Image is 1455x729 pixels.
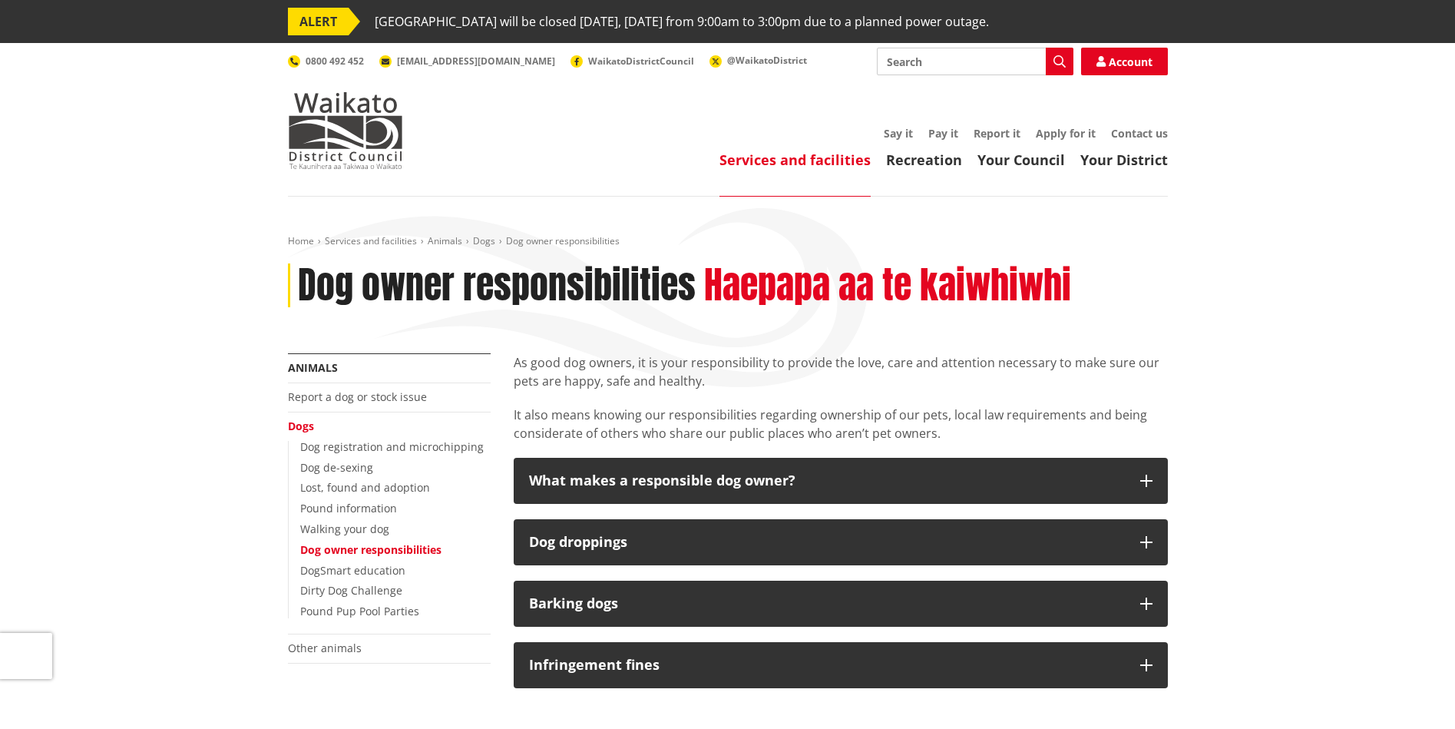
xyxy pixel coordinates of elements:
[506,234,620,247] span: Dog owner responsibilities
[709,54,807,67] a: @WaikatoDistrict
[379,55,555,68] a: [EMAIL_ADDRESS][DOMAIN_NAME]
[306,55,364,68] span: 0800 492 452
[1036,126,1096,141] a: Apply for it
[288,641,362,655] a: Other animals
[300,542,441,557] a: Dog owner responsibilities
[288,92,403,169] img: Waikato District Council - Te Kaunihera aa Takiwaa o Waikato
[300,583,402,598] a: Dirty Dog Challenge
[529,658,1125,673] h3: Infringement fines
[719,151,871,169] a: Services and facilities
[288,234,314,247] a: Home
[928,126,958,141] a: Pay it
[588,55,694,68] span: WaikatoDistrictCouncil
[428,234,462,247] a: Animals
[1080,151,1168,169] a: Your District
[514,519,1168,565] button: Dog droppings
[288,8,349,35] span: ALERT
[877,48,1073,75] input: Search input
[300,480,430,495] a: Lost, found and adoption
[288,419,314,433] a: Dogs
[300,522,389,536] a: Walking your dog
[298,263,696,308] h1: Dog owner responsibilities
[570,55,694,68] a: WaikatoDistrictCouncil
[1081,48,1168,75] a: Account
[704,263,1071,308] h2: Haepapa aa te kaiwhiwhi
[514,581,1168,627] button: Barking dogs
[514,642,1168,688] button: Infringement fines
[514,353,1168,390] p: As good dog owners, it is your responsibility to provide the love, care and attention necessary t...
[727,54,807,67] span: @WaikatoDistrict
[529,473,1125,489] h3: What makes a responsible dog owner?
[300,604,419,618] a: Pound Pup Pool Parties
[886,151,962,169] a: Recreation
[884,126,913,141] a: Say it
[514,406,1168,442] p: It also means knowing our responsibilities regarding ownership of our pets, local law requirement...
[977,151,1065,169] a: Your Council
[1111,126,1168,141] a: Contact us
[300,563,405,578] a: DogSmart education
[300,439,484,454] a: Dog registration and microchipping
[397,55,555,68] span: [EMAIL_ADDRESS][DOMAIN_NAME]
[300,501,397,515] a: Pound information
[300,460,373,475] a: Dog de-sexing
[514,458,1168,504] button: What makes a responsible dog owner?
[325,234,417,247] a: Services and facilities
[288,55,364,68] a: 0800 492 452
[529,535,1125,550] h3: Dog droppings
[529,596,1125,611] h3: Barking dogs
[288,389,427,404] a: Report a dog or stock issue
[974,126,1020,141] a: Report it
[288,360,338,375] a: Animals
[473,234,495,247] a: Dogs
[375,8,989,35] span: [GEOGRAPHIC_DATA] will be closed [DATE], [DATE] from 9:00am to 3:00pm due to a planned power outage.
[288,235,1168,248] nav: breadcrumb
